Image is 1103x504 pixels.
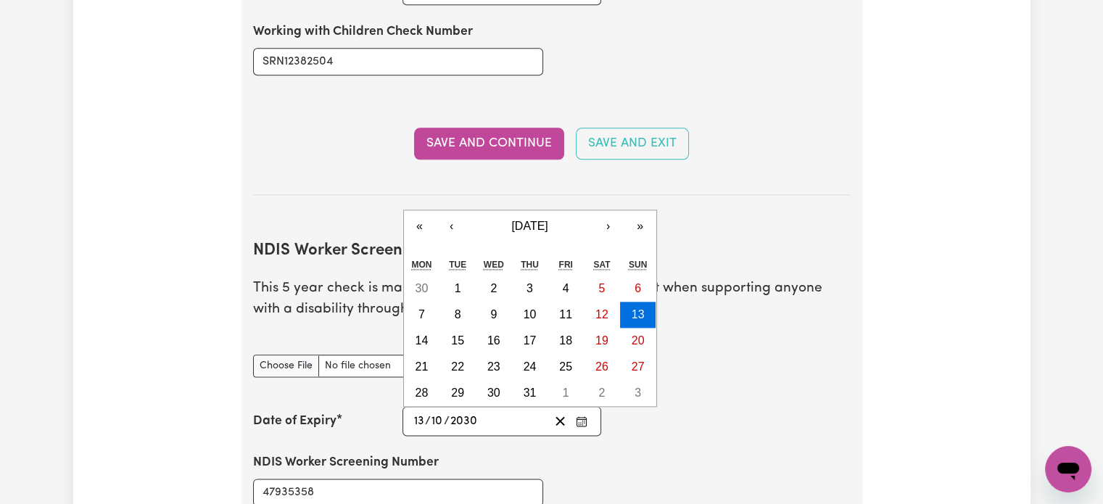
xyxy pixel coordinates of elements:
button: › [592,210,624,242]
button: 20 October 2030 [620,328,656,354]
button: 19 October 2030 [584,328,620,354]
abbr: 17 October 2030 [524,334,537,347]
button: 25 October 2030 [548,354,584,380]
abbr: 27 October 2030 [632,360,645,373]
button: 28 October 2030 [404,380,440,406]
abbr: Tuesday [449,260,466,270]
input: -- [431,411,444,431]
abbr: 3 October 2030 [526,282,533,294]
label: NDIS Worker Screening Number [253,453,439,472]
abbr: 3 November 2030 [635,387,641,399]
abbr: Saturday [593,260,610,270]
button: » [624,210,656,242]
abbr: 14 October 2030 [415,334,428,347]
abbr: 5 October 2030 [598,282,605,294]
button: [DATE] [468,210,592,242]
span: [DATE] [511,220,548,232]
abbr: 30 September 2030 [415,282,428,294]
abbr: 7 October 2030 [418,308,425,321]
abbr: 16 October 2030 [487,334,500,347]
button: 18 October 2030 [548,328,584,354]
h2: NDIS Worker Screening Check [253,241,851,261]
button: 15 October 2030 [439,328,476,354]
input: -- [413,411,425,431]
abbr: Wednesday [484,260,504,270]
label: Date of Expiry [253,412,336,431]
abbr: Sunday [629,260,647,270]
button: 29 October 2030 [439,380,476,406]
button: Save and Continue [414,128,564,160]
span: / [425,415,431,428]
button: 6 October 2030 [620,276,656,302]
button: 31 October 2030 [512,380,548,406]
abbr: 1 October 2030 [455,282,461,294]
abbr: 30 October 2030 [487,387,500,399]
button: 10 October 2030 [512,302,548,328]
abbr: 10 October 2030 [524,308,537,321]
abbr: 2 November 2030 [598,387,605,399]
abbr: 19 October 2030 [595,334,608,347]
button: « [404,210,436,242]
button: Enter the Date of Expiry of your NDIS Worker Screening Check [571,411,592,431]
abbr: Friday [558,260,572,270]
button: 11 October 2030 [548,302,584,328]
button: 5 October 2030 [584,276,620,302]
abbr: 22 October 2030 [451,360,464,373]
abbr: 20 October 2030 [632,334,645,347]
abbr: 31 October 2030 [524,387,537,399]
button: 24 October 2030 [512,354,548,380]
button: 7 October 2030 [404,302,440,328]
abbr: 23 October 2030 [487,360,500,373]
p: This 5 year check is mandatory and is an essential requirement when supporting anyone with a disa... [253,278,851,321]
button: 2 October 2030 [476,276,512,302]
abbr: 21 October 2030 [415,360,428,373]
button: 9 October 2030 [476,302,512,328]
button: 12 October 2030 [584,302,620,328]
abbr: Thursday [521,260,539,270]
button: 21 October 2030 [404,354,440,380]
button: 14 October 2030 [404,328,440,354]
button: Save and Exit [576,128,689,160]
abbr: 15 October 2030 [451,334,464,347]
button: 3 November 2030 [620,380,656,406]
button: 2 November 2030 [584,380,620,406]
abbr: 6 October 2030 [635,282,641,294]
button: 16 October 2030 [476,328,512,354]
abbr: 25 October 2030 [559,360,572,373]
abbr: 12 October 2030 [595,308,608,321]
abbr: 11 October 2030 [559,308,572,321]
abbr: 1 November 2030 [563,387,569,399]
button: 1 October 2030 [439,276,476,302]
span: / [444,415,450,428]
abbr: 24 October 2030 [524,360,537,373]
button: 4 October 2030 [548,276,584,302]
button: 1 November 2030 [548,380,584,406]
button: 22 October 2030 [439,354,476,380]
abbr: 13 October 2030 [632,308,645,321]
abbr: 9 October 2030 [490,308,497,321]
abbr: Monday [411,260,431,270]
button: 8 October 2030 [439,302,476,328]
button: 27 October 2030 [620,354,656,380]
button: 26 October 2030 [584,354,620,380]
label: Working with Children Check Number [253,22,473,41]
button: 30 September 2030 [404,276,440,302]
abbr: 18 October 2030 [559,334,572,347]
abbr: 8 October 2030 [455,308,461,321]
button: 13 October 2030 [620,302,656,328]
input: ---- [450,411,478,431]
abbr: 2 October 2030 [490,282,497,294]
abbr: 26 October 2030 [595,360,608,373]
abbr: 28 October 2030 [415,387,428,399]
button: 17 October 2030 [512,328,548,354]
button: 3 October 2030 [512,276,548,302]
button: 23 October 2030 [476,354,512,380]
button: Clear date [549,411,571,431]
abbr: 29 October 2030 [451,387,464,399]
iframe: Button to launch messaging window [1045,446,1091,492]
button: ‹ [436,210,468,242]
button: 30 October 2030 [476,380,512,406]
abbr: 4 October 2030 [563,282,569,294]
